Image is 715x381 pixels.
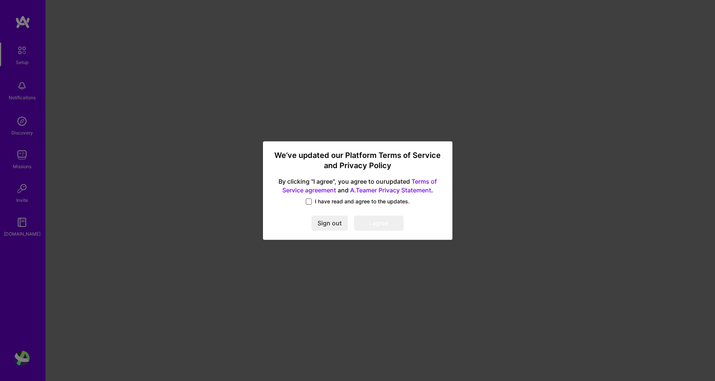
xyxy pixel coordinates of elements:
a: Terms of Service agreement [282,178,437,194]
span: By clicking "I agree", you agree to our updated and . [272,177,443,195]
span: I have read and agree to the updates. [315,198,410,205]
h3: We’ve updated our Platform Terms of Service and Privacy Policy [272,150,443,171]
button: I agree [354,215,404,231]
button: Sign out [311,215,348,231]
a: A.Teamer Privacy Statement [350,186,431,194]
